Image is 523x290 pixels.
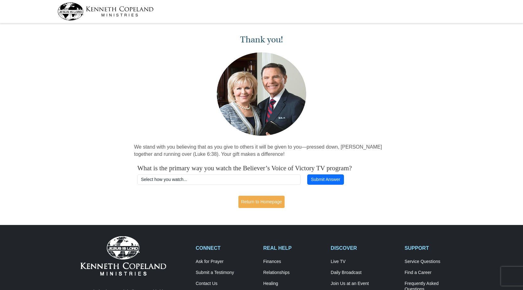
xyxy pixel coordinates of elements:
a: Contact Us [196,281,257,287]
img: Kenneth and Gloria [215,51,308,137]
a: Finances [263,259,324,265]
a: Ask for Prayer [196,259,257,265]
h1: Thank you! [134,35,389,45]
h2: SUPPORT [405,245,466,251]
a: Daily Broadcast [331,270,398,276]
h2: CONNECT [196,245,257,251]
a: Relationships [263,270,324,276]
a: Live TV [331,259,398,265]
h2: REAL HELP [263,245,324,251]
a: Service Questions [405,259,466,265]
button: Submit Answer [307,174,344,185]
a: Submit a Testimony [196,270,257,276]
h2: DISCOVER [331,245,398,251]
a: Join Us at an Event [331,281,398,287]
a: Find a Career [405,270,466,276]
h4: What is the primary way you watch the Believer’s Voice of Victory TV program? [137,164,386,172]
img: kcm-header-logo.svg [57,3,154,20]
a: Healing [263,281,324,287]
img: Kenneth Copeland Ministries [80,236,166,275]
p: We stand with you believing that as you give to others it will be given to you—pressed down, [PER... [134,144,389,158]
a: Return to Homepage [238,196,285,208]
